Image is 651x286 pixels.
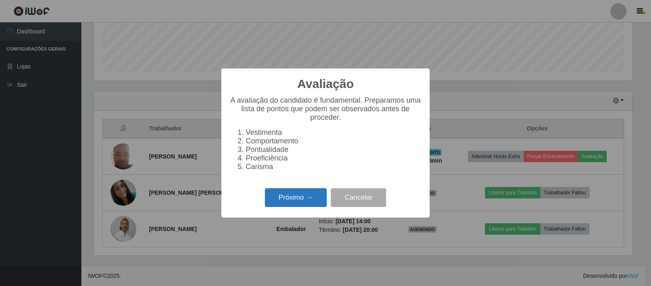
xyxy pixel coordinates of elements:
[331,188,386,207] button: Cancelar
[246,128,422,137] li: Vestimenta
[265,188,327,207] button: Próximo →
[246,145,422,154] li: Pontualidade
[229,96,422,122] p: A avaliação do candidato é fundamental. Preparamos uma lista de pontos que podem ser observados a...
[246,154,422,163] li: Proeficiência
[297,77,354,91] h2: Avaliação
[246,137,422,145] li: Comportamento
[246,163,422,171] li: Carisma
